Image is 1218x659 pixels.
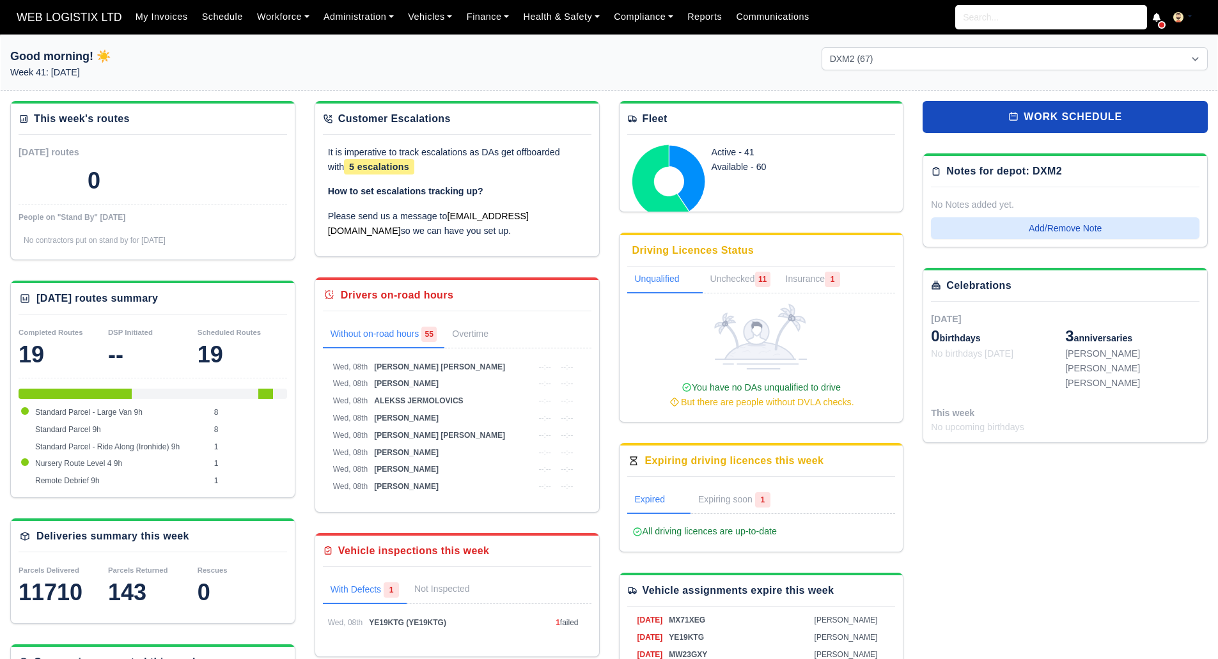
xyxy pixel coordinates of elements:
span: Wed, 08th [328,618,363,627]
span: Wed, 08th [333,482,368,491]
span: Wed, 08th [333,448,368,457]
span: --:-- [561,362,573,371]
span: Standard Parcel - Large Van 9h [35,408,143,417]
input: Search... [955,5,1147,29]
td: 1 [211,438,287,456]
small: DSP Initiated [108,329,153,336]
span: Wed, 08th [333,414,368,423]
span: 1 [384,582,399,598]
a: Compliance [607,4,680,29]
a: Overtime [444,322,514,348]
small: Parcels Delivered [19,566,79,574]
small: Completed Routes [19,329,83,336]
span: [PERSON_NAME] [374,448,439,457]
span: [PERSON_NAME] [374,414,439,423]
div: But there are people without DVLA checks. [632,395,891,410]
div: [PERSON_NAME] [1065,361,1199,376]
span: Wed, 08th [333,379,368,388]
div: You have no DAs unqualified to drive [632,380,891,410]
div: [DATE] routes [19,145,153,160]
p: Please send us a message to so we can have you set up. [328,209,586,238]
td: failed [552,614,591,632]
span: --:-- [561,482,573,491]
span: --:-- [538,414,550,423]
a: [EMAIL_ADDRESS][DOMAIN_NAME] [328,211,529,236]
h1: Good morning! ☀️ [10,47,396,65]
span: [DATE] [637,633,663,642]
div: Celebrations [946,278,1011,293]
span: ALEKSS JERMOLOVICS [374,396,463,405]
div: Fleet [643,111,668,127]
span: --:-- [538,396,550,405]
span: [PERSON_NAME] [374,379,439,388]
small: Rescues [198,566,228,574]
div: Available - 60 [712,160,846,174]
span: --:-- [538,482,550,491]
span: --:-- [561,396,573,405]
a: Expiring soon [691,487,778,514]
div: Customer Escalations [338,111,451,127]
span: 1 [755,492,770,508]
span: YE19KTG (YE19KTG) [369,618,446,627]
td: 8 [211,421,287,438]
td: 1 [211,455,287,472]
span: Wed, 08th [333,465,368,474]
span: MW23GXY [669,650,707,659]
span: --:-- [561,465,573,474]
span: 55 [421,327,437,342]
p: It is imperative to track escalations as DAs get offboarded with [328,145,586,174]
button: Add/Remove Note [931,217,1199,239]
a: WEB LOGISTIX LTD [10,5,129,30]
div: 11710 [19,580,108,605]
a: Vehicles [401,4,460,29]
a: Insurance [778,267,848,293]
div: 19 [19,342,108,368]
p: Week 41: [DATE] [10,65,396,80]
a: Administration [316,4,401,29]
a: Not Inspected [407,577,477,601]
span: [PERSON_NAME] [374,482,439,491]
small: Parcels Returned [108,566,168,574]
span: Wed, 08th [333,362,368,371]
div: No Notes added yet. [931,198,1199,212]
span: Nursery Route Level 4 9h [35,459,122,468]
span: This week [931,408,974,418]
td: 1 [211,472,287,490]
span: YE19KTG [669,633,704,642]
span: [DATE] [637,616,663,624]
span: MX71XEG [669,616,705,624]
a: Health & Safety [516,4,607,29]
div: 0 [198,580,287,605]
div: Standard Parcel - Large Van 9h [19,389,132,399]
div: Standard Parcel 9h [132,389,245,399]
span: --:-- [561,431,573,440]
span: 11 [755,272,770,287]
a: Without on-road hours [323,322,445,348]
span: [PERSON_NAME] [815,616,878,624]
span: [DATE] [637,650,663,659]
div: 19 [198,342,287,368]
span: Standard Parcel 9h [35,425,101,434]
span: [PERSON_NAME] [815,633,878,642]
a: Unchecked [703,267,778,293]
p: How to set escalations tracking up? [328,184,586,199]
span: [PERSON_NAME] [815,650,878,659]
td: 8 [211,404,287,421]
span: 5 escalations [344,159,414,174]
span: Wed, 08th [333,431,368,440]
span: All driving licences are up-to-date [632,526,777,536]
a: Schedule [195,4,250,29]
span: 1 [556,618,560,627]
a: My Invoices [129,4,195,29]
span: --:-- [561,414,573,423]
span: No birthdays [DATE] [931,348,1013,359]
div: Expiring driving licences this week [645,453,824,469]
span: [PERSON_NAME] [374,465,439,474]
span: --:-- [561,448,573,457]
span: --:-- [538,465,550,474]
span: --:-- [538,379,550,388]
div: birthdays [931,326,1065,346]
span: --:-- [538,448,550,457]
div: [PERSON_NAME] [1065,376,1199,391]
div: Notes for depot: DXM2 [946,164,1062,179]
